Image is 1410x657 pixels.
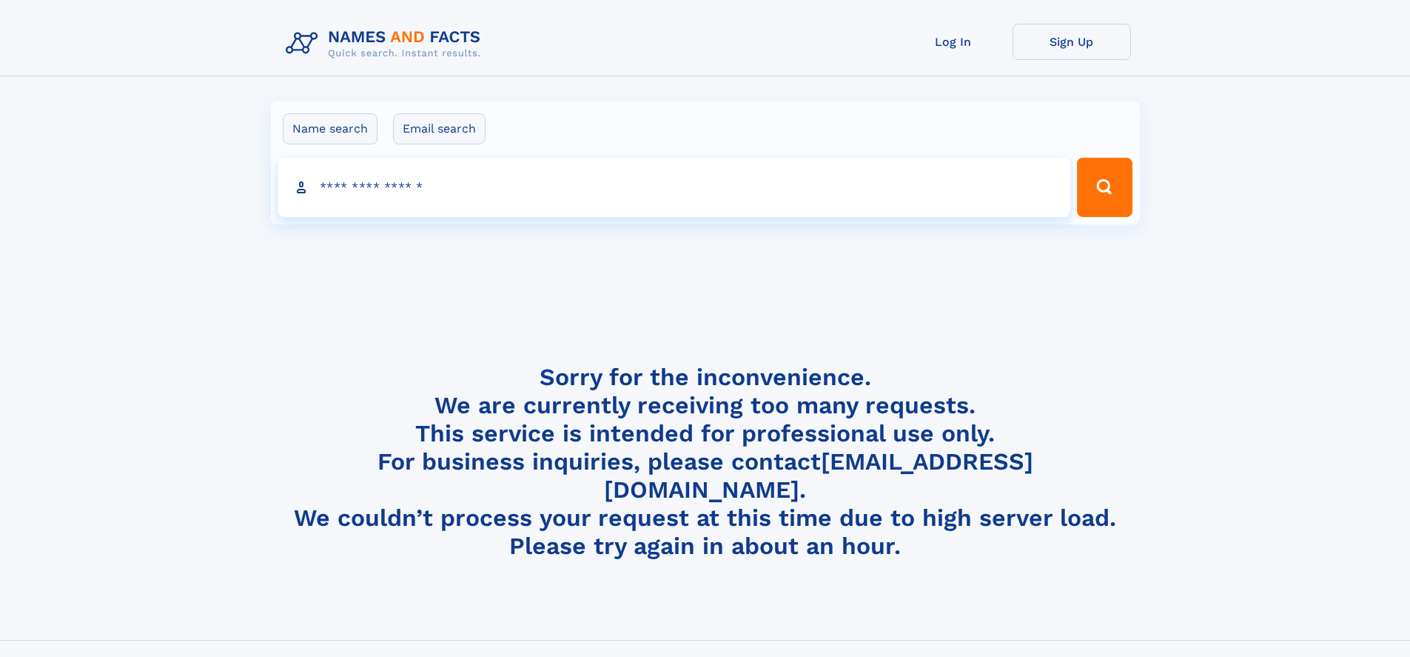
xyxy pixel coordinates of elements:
[280,24,493,64] img: Logo Names and Facts
[278,158,1071,217] input: search input
[604,447,1033,504] a: [EMAIL_ADDRESS][DOMAIN_NAME]
[283,113,377,144] label: Name search
[1077,158,1132,217] button: Search Button
[393,113,486,144] label: Email search
[1013,24,1131,60] a: Sign Up
[280,363,1131,561] h4: Sorry for the inconvenience. We are currently receiving too many requests. This service is intend...
[894,24,1013,60] a: Log In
